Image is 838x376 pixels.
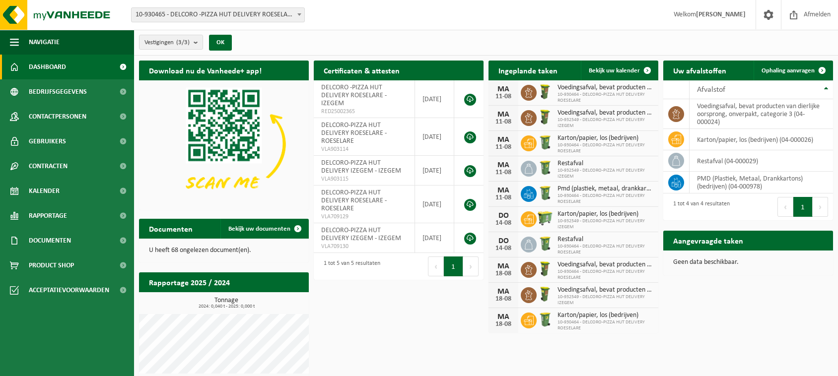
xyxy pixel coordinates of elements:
td: [DATE] [415,223,454,253]
span: DELCORO-PIZZA HUT DELIVERY ROESELARE - ROESELARE [321,189,387,212]
div: 18-08 [493,321,513,328]
div: 11-08 [493,169,513,176]
span: Voedingsafval, bevat producten van dierlijke oorsprong, onverpakt, categorie 3 [558,261,653,269]
div: 11-08 [493,93,513,100]
h2: Rapportage 2025 / 2024 [139,272,240,292]
div: 14-08 [493,245,513,252]
button: Next [813,197,828,217]
span: Bedrijfsgegevens [29,79,87,104]
span: DELCORO -PIZZA HUT DELIVERY ROESELARE - IZEGEM [321,84,387,107]
div: 1 tot 5 van 5 resultaten [319,255,380,277]
button: OK [209,35,232,51]
div: 18-08 [493,270,513,277]
div: DO [493,237,513,245]
div: DO [493,212,513,220]
span: DELCORO-PIZZA HUT DELIVERY IZEGEM - IZEGEM [321,159,401,175]
img: WB-0060-HPE-GN-50 [537,286,554,303]
span: Karton/papier, los (bedrijven) [558,134,653,142]
div: 11-08 [493,119,513,125]
span: VLA709130 [321,243,407,251]
img: Download de VHEPlus App [139,80,309,208]
a: Ophaling aanvragen [754,61,832,80]
span: Restafval [558,236,653,244]
button: 1 [793,197,813,217]
img: WB-0060-HPE-GN-50 [537,109,554,125]
span: RED25002365 [321,108,407,116]
div: 18-08 [493,296,513,303]
span: 2024: 0,040 t - 2025: 0,000 t [144,304,309,309]
span: 10-930464 - DELCORO-PIZZA HUT DELIVERY ROESELARE [558,193,653,205]
img: WB-0240-HPE-GN-50 [537,159,554,176]
img: WB-0240-HPE-GN-50 [537,235,554,252]
span: 10-932549 - DELCORO-PIZZA HUT DELIVERY IZEGEM [558,218,653,230]
span: 10-930465 - DELCORO -PIZZA HUT DELIVERY ROESELARE - IZEGEM [132,8,304,22]
span: Bekijk uw kalender [589,67,640,74]
span: VLA903114 [321,145,407,153]
span: Rapportage [29,203,67,228]
td: restafval (04-000029) [690,150,833,172]
h3: Tonnage [144,297,309,309]
div: MA [493,187,513,194]
span: 10-932549 - DELCORO-PIZZA HUT DELIVERY IZEGEM [558,168,653,180]
span: Afvalstof [697,86,725,94]
span: DELCORO-PIZZA HUT DELIVERY ROESELARE - ROESELARE [321,122,387,145]
h2: Aangevraagde taken [663,231,753,250]
span: Navigatie [29,30,60,55]
a: Bekijk uw documenten [220,219,308,239]
span: DELCORO-PIZZA HUT DELIVERY IZEGEM - IZEGEM [321,227,401,242]
td: karton/papier, los (bedrijven) (04-000026) [690,129,833,150]
div: MA [493,288,513,296]
span: 10-930464 - DELCORO-PIZZA HUT DELIVERY ROESELARE [558,244,653,255]
img: WB-0060-HPE-GN-50 [537,260,554,277]
span: Acceptatievoorwaarden [29,278,109,303]
img: WB-0240-HPE-GN-50 [537,311,554,328]
span: 10-932549 - DELCORO-PIZZA HUT DELIVERY IZEGEM [558,294,653,306]
span: Karton/papier, los (bedrijven) [558,312,653,319]
a: Bekijk uw kalender [581,61,657,80]
button: Previous [428,256,444,276]
span: Ophaling aanvragen [762,67,815,74]
div: MA [493,85,513,93]
td: [DATE] [415,156,454,186]
span: VLA709129 [321,213,407,221]
img: WB-0240-HPE-GN-50 [537,134,554,151]
span: Pmd (plastiek, metaal, drankkartons) (bedrijven) [558,185,653,193]
span: Voedingsafval, bevat producten van dierlijke oorsprong, onverpakt, categorie 3 [558,109,653,117]
button: Previous [777,197,793,217]
span: Voedingsafval, bevat producten van dierlijke oorsprong, onverpakt, categorie 3 [558,84,653,92]
span: Dashboard [29,55,66,79]
span: 10-930465 - DELCORO -PIZZA HUT DELIVERY ROESELARE - IZEGEM [131,7,305,22]
p: U heeft 68 ongelezen document(en). [149,247,299,254]
p: Geen data beschikbaar. [673,259,823,266]
td: [DATE] [415,80,454,118]
td: voedingsafval, bevat producten van dierlijke oorsprong, onverpakt, categorie 3 (04-000024) [690,99,833,129]
td: PMD (Plastiek, Metaal, Drankkartons) (bedrijven) (04-000978) [690,172,833,193]
span: Documenten [29,228,71,253]
h2: Certificaten & attesten [314,61,410,80]
td: [DATE] [415,118,454,156]
a: Bekijk rapportage [235,292,308,312]
button: Next [463,256,479,276]
img: WB-0240-HPE-GN-50 [537,185,554,201]
img: WB-0060-HPE-GN-50 [537,83,554,100]
span: Voedingsafval, bevat producten van dierlijke oorsprong, onverpakt, categorie 3 [558,286,653,294]
h2: Ingeplande taken [489,61,567,80]
span: VLA903115 [321,175,407,183]
span: Vestigingen [144,35,190,50]
button: Vestigingen(3/3) [139,35,203,50]
div: MA [493,313,513,321]
td: [DATE] [415,186,454,223]
strong: [PERSON_NAME] [696,11,746,18]
h2: Download nu de Vanheede+ app! [139,61,272,80]
span: Gebruikers [29,129,66,154]
span: 10-930464 - DELCORO-PIZZA HUT DELIVERY ROESELARE [558,269,653,281]
div: MA [493,111,513,119]
span: 10-930464 - DELCORO-PIZZA HUT DELIVERY ROESELARE [558,319,653,331]
h2: Uw afvalstoffen [663,61,736,80]
count: (3/3) [176,39,190,46]
span: Restafval [558,160,653,168]
img: WB-0660-HPE-GN-50 [537,210,554,227]
span: Product Shop [29,253,74,278]
span: Contracten [29,154,68,179]
div: 14-08 [493,220,513,227]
